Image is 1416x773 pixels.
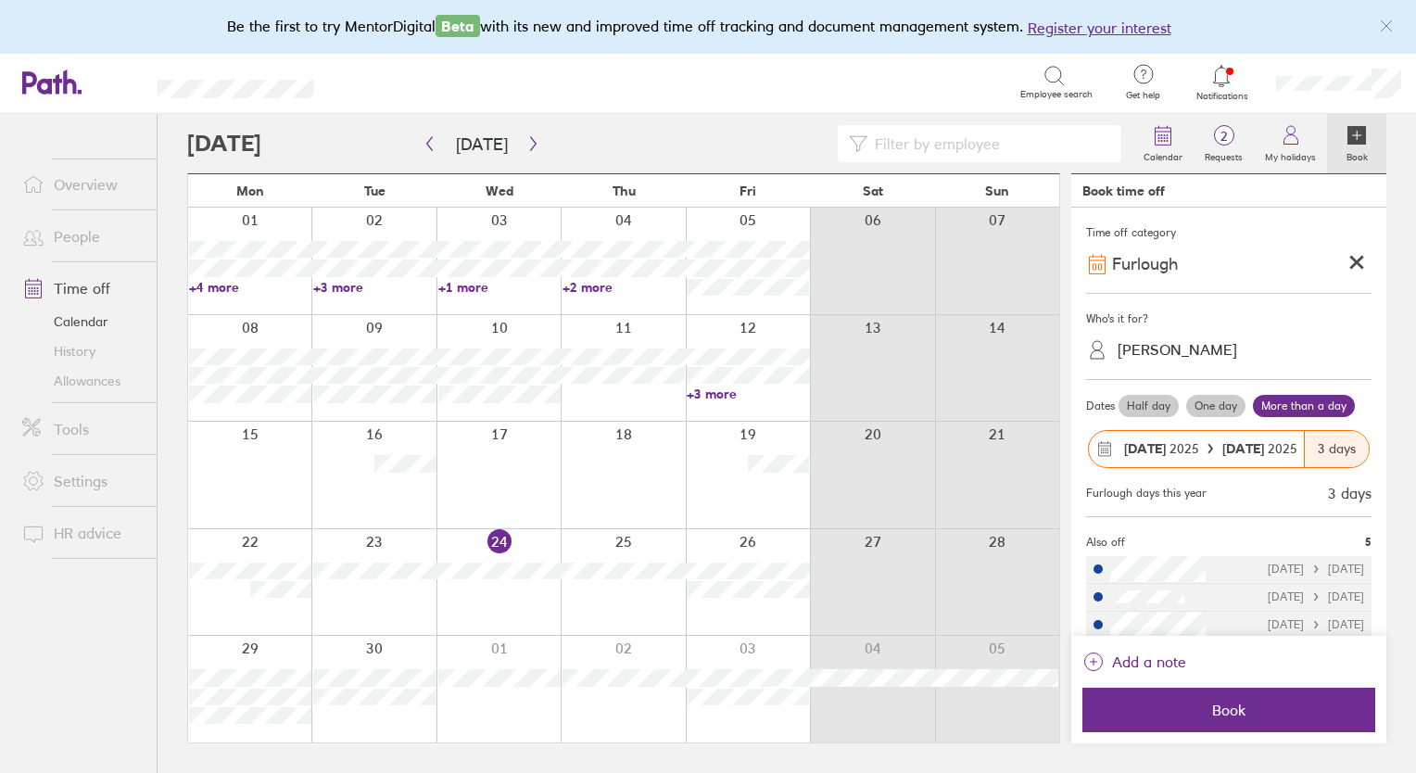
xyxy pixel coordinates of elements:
[7,336,157,366] a: History
[1112,255,1178,274] span: Furlough
[1086,305,1372,333] div: Who's it for?
[486,184,513,198] span: Wed
[1365,536,1372,549] span: 5
[1124,440,1166,457] strong: [DATE]
[1304,431,1369,467] div: 3 days
[985,184,1009,198] span: Sun
[1222,440,1268,457] strong: [DATE]
[364,184,386,198] span: Tue
[364,73,411,90] div: Search
[436,15,480,37] span: Beta
[740,184,756,198] span: Fri
[1268,563,1364,576] div: [DATE] [DATE]
[1118,341,1237,359] div: [PERSON_NAME]
[613,184,636,198] span: Thu
[1254,146,1327,163] label: My holidays
[1119,395,1179,417] label: Half day
[1327,114,1386,173] a: Book
[7,463,157,500] a: Settings
[1186,395,1245,417] label: One day
[1194,114,1254,173] a: 2Requests
[1132,146,1194,163] label: Calendar
[7,411,157,448] a: Tools
[1086,487,1207,500] div: Furlough days this year
[7,514,157,551] a: HR advice
[1194,146,1254,163] label: Requests
[1086,421,1372,477] button: [DATE] 2025[DATE] 20253 days
[1113,90,1173,101] span: Get help
[1095,702,1362,718] span: Book
[1222,441,1297,456] span: 2025
[1028,17,1171,39] button: Register your interest
[1086,399,1115,412] span: Dates
[1020,89,1093,100] span: Employee search
[1192,91,1252,102] span: Notifications
[1254,114,1327,173] a: My holidays
[1124,441,1199,456] span: 2025
[1082,647,1186,677] button: Add a note
[7,270,157,307] a: Time off
[1194,129,1254,144] span: 2
[7,366,157,396] a: Allowances
[563,279,685,296] a: +2 more
[7,307,157,336] a: Calendar
[1086,219,1372,247] div: Time off category
[7,166,157,203] a: Overview
[236,184,264,198] span: Mon
[313,279,436,296] a: +3 more
[1132,114,1194,173] a: Calendar
[863,184,883,198] span: Sat
[1112,647,1186,677] span: Add a note
[189,279,311,296] a: +4 more
[1082,688,1375,732] button: Book
[7,218,157,255] a: People
[1086,536,1125,549] span: Also off
[1253,395,1355,417] label: More than a day
[1082,184,1165,198] div: Book time off
[1192,63,1252,102] a: Notifications
[441,129,523,159] button: [DATE]
[227,15,1190,39] div: Be the first to try MentorDigital with its new and improved time off tracking and document manage...
[1268,618,1364,631] div: [DATE] [DATE]
[1328,485,1372,501] div: 3 days
[867,126,1110,161] input: Filter by employee
[1335,146,1379,163] label: Book
[1268,590,1364,603] div: [DATE] [DATE]
[687,386,809,402] a: +3 more
[438,279,561,296] a: +1 more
